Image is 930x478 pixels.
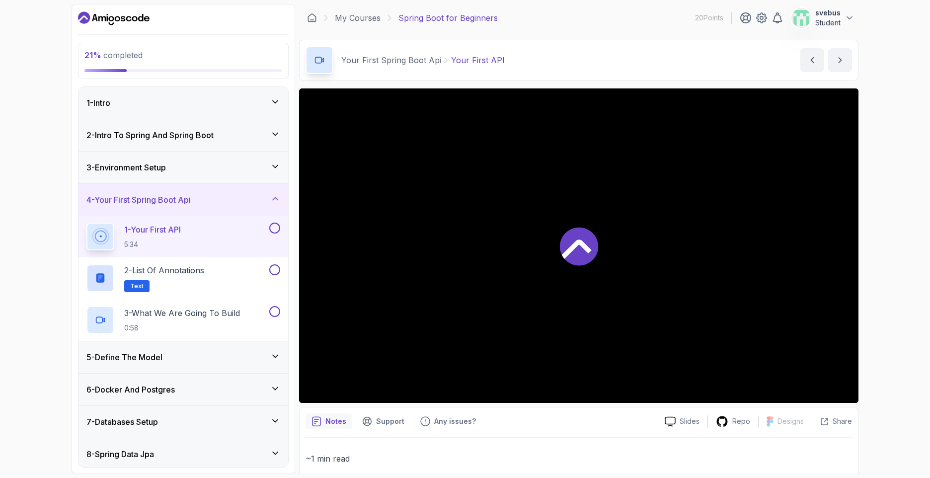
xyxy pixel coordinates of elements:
[307,13,317,23] a: Dashboard
[86,351,162,363] h3: 5 - Define The Model
[86,384,175,396] h3: 6 - Docker And Postgres
[78,87,288,119] button: 1-Intro
[86,306,280,334] button: 3-What We Are Going To Build0:58
[708,415,758,428] a: Repo
[812,416,852,426] button: Share
[78,438,288,470] button: 8-Spring Data Jpa
[306,413,352,429] button: notes button
[86,264,280,292] button: 2-List of AnnotationsText
[451,54,505,66] p: Your First API
[815,18,841,28] p: Student
[86,97,110,109] h3: 1 - Intro
[398,12,498,24] p: Spring Boot for Beginners
[800,48,824,72] button: previous content
[376,416,404,426] p: Support
[680,416,699,426] p: Slides
[792,8,811,27] img: user profile image
[78,152,288,183] button: 3-Environment Setup
[791,8,854,28] button: user profile imagesvebusStudent
[78,406,288,438] button: 7-Databases Setup
[78,374,288,405] button: 6-Docker And Postgres
[325,416,346,426] p: Notes
[335,12,381,24] a: My Courses
[124,239,181,249] p: 5:34
[434,416,476,426] p: Any issues?
[84,50,101,60] span: 21 %
[86,194,191,206] h3: 4 - Your First Spring Boot Api
[833,416,852,426] p: Share
[124,323,240,333] p: 0:58
[414,413,482,429] button: Feedback button
[78,119,288,151] button: 2-Intro To Spring And Spring Boot
[777,416,804,426] p: Designs
[124,307,240,319] p: 3 - What We Are Going To Build
[815,8,841,18] p: svebus
[341,54,441,66] p: Your First Spring Boot Api
[124,264,204,276] p: 2 - List of Annotations
[84,50,143,60] span: completed
[356,413,410,429] button: Support button
[124,224,181,236] p: 1 - Your First API
[86,448,154,460] h3: 8 - Spring Data Jpa
[130,282,144,290] span: Text
[86,161,166,173] h3: 3 - Environment Setup
[86,416,158,428] h3: 7 - Databases Setup
[306,452,852,466] p: ~1 min read
[78,341,288,373] button: 5-Define The Model
[78,10,150,26] a: Dashboard
[732,416,750,426] p: Repo
[86,223,280,250] button: 1-Your First API5:34
[78,184,288,216] button: 4-Your First Spring Boot Api
[828,48,852,72] button: next content
[86,129,214,141] h3: 2 - Intro To Spring And Spring Boot
[657,416,707,427] a: Slides
[695,13,723,23] p: 20 Points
